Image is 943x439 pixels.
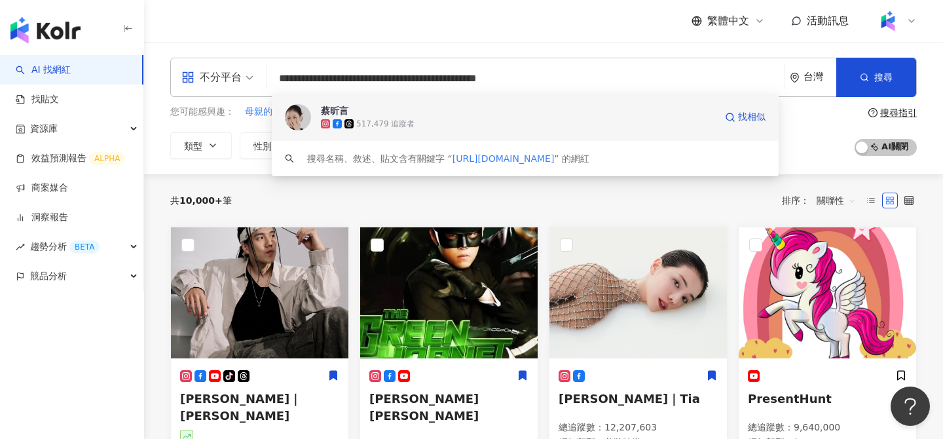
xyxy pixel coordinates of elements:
[240,132,301,159] button: 性別
[559,421,718,434] p: 總追蹤數 ： 12,207,603
[181,67,242,88] div: 不分平台
[880,107,917,118] div: 搜尋指引
[725,104,766,130] a: 找相似
[285,154,294,163] span: search
[170,105,234,119] span: 您可能感興趣：
[30,232,100,261] span: 趨勢分析
[184,141,202,151] span: 類型
[179,195,223,206] span: 10,000+
[836,58,916,97] button: 搜尋
[360,227,538,358] img: KOL Avatar
[876,9,900,33] img: Kolr%20app%20icon%20%281%29.png
[16,64,71,77] a: searchAI 找網紅
[807,14,849,27] span: 活動訊息
[181,71,194,84] span: appstore
[16,181,68,195] a: 商案媒合
[321,104,348,117] div: 蔡昕言
[748,392,832,406] span: PresentHunt
[30,114,58,143] span: 資源庫
[170,195,232,206] div: 共 筆
[16,93,59,106] a: 找貼文
[10,17,81,43] img: logo
[868,108,878,117] span: question-circle
[738,111,766,124] span: 找相似
[285,104,311,130] img: KOL Avatar
[16,152,125,165] a: 效益預測報告ALPHA
[369,392,479,422] span: [PERSON_NAME] [PERSON_NAME]
[804,71,836,83] div: 台灣
[549,227,727,358] img: KOL Avatar
[69,240,100,254] div: BETA
[817,190,856,211] span: 關聯性
[874,72,893,83] span: 搜尋
[16,211,68,224] a: 洞察報告
[790,73,800,83] span: environment
[170,132,232,159] button: 類型
[180,392,301,422] span: [PERSON_NAME]｜[PERSON_NAME]
[307,151,589,166] div: 搜尋名稱、敘述、貼文含有關鍵字 “ ” 的網紅
[30,261,67,291] span: 競品分析
[16,242,25,252] span: rise
[782,190,863,211] div: 排序：
[171,227,348,358] img: KOL Avatar
[244,105,291,119] button: 母親的愛護
[707,14,749,28] span: 繁體中文
[739,227,916,358] img: KOL Avatar
[245,105,291,119] span: 母親的愛護
[453,153,555,164] span: [URL][DOMAIN_NAME]
[356,119,415,130] div: 517,479 追蹤者
[748,421,907,434] p: 總追蹤數 ： 9,640,000
[253,141,272,151] span: 性別
[891,387,930,426] iframe: Help Scout Beacon - Open
[559,392,700,406] span: [PERSON_NAME]｜Tia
